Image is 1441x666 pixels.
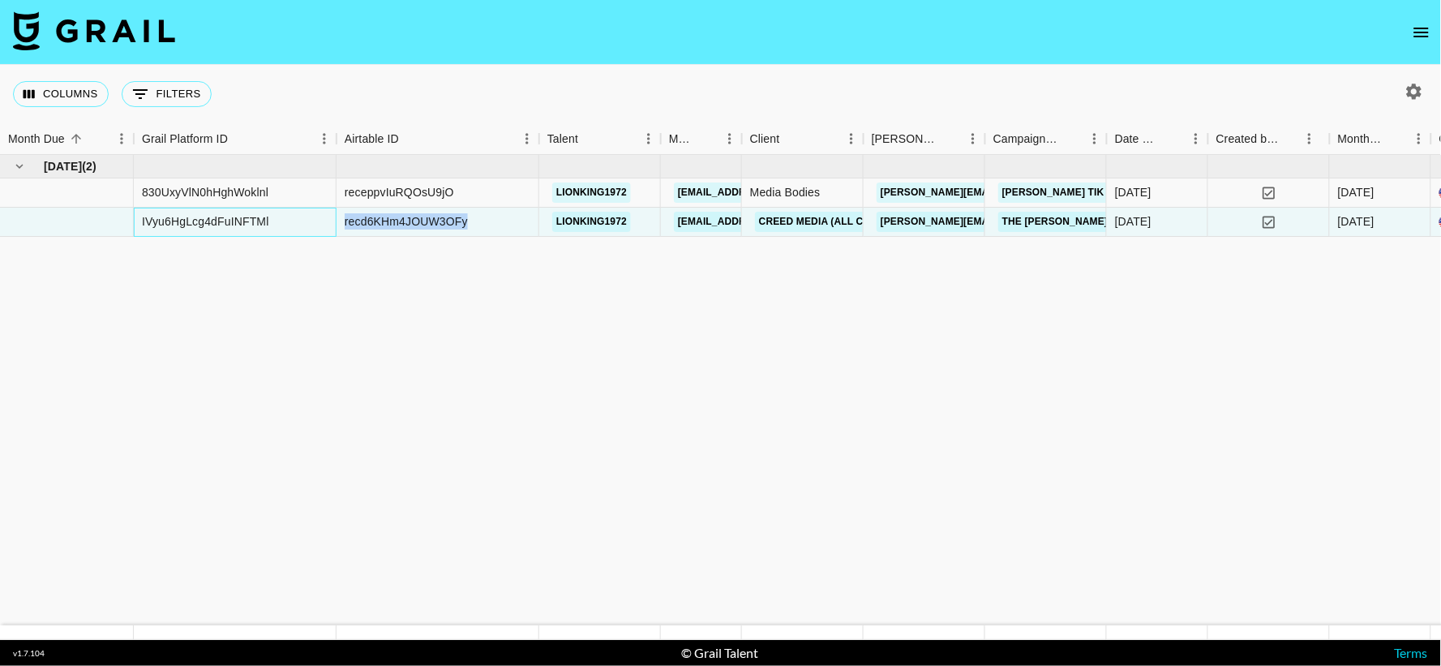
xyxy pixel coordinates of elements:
div: © Grail Talent [681,645,758,661]
div: Airtable ID [337,123,539,155]
a: [EMAIL_ADDRESS][PERSON_NAME][DOMAIN_NAME] [674,183,938,203]
button: Menu [1297,127,1322,151]
div: Campaign (Type) [985,123,1107,155]
button: Sort [399,127,422,150]
button: Sort [1060,127,1083,150]
div: Date Created [1115,123,1161,155]
div: Media Bodies [742,178,864,208]
button: Menu [1407,127,1431,151]
button: Show filters [122,81,212,107]
div: 830UxyVlN0hHghWoklnl [142,184,268,200]
button: Menu [961,127,985,151]
a: lionking1972 [552,212,631,232]
div: recd6KHm4JOUW3OFy [345,213,468,230]
div: Manager [669,123,695,155]
button: Menu [718,127,742,151]
div: Client [742,123,864,155]
button: Sort [780,127,803,150]
div: v 1.7.104 [13,648,45,659]
button: Sort [1280,127,1302,150]
div: Created by Grail Team [1208,123,1330,155]
button: Menu [1083,127,1107,151]
button: Sort [578,127,601,150]
button: Menu [637,127,661,151]
div: Date Created [1107,123,1208,155]
div: Talent [547,123,578,155]
a: lionking1972 [552,183,631,203]
a: [PERSON_NAME][EMAIL_ADDRESS][DOMAIN_NAME] [877,183,1141,203]
a: Creed Media (All Campaigns) [755,212,924,232]
button: Menu [515,127,539,151]
div: [PERSON_NAME] [872,123,938,155]
a: Terms [1395,645,1428,660]
div: Sep '25 [1338,184,1375,200]
a: [PERSON_NAME] Tik Tok promo [998,183,1173,203]
button: Sort [228,127,251,150]
button: Sort [1161,127,1184,150]
button: Sort [695,127,718,150]
button: Sort [65,127,88,150]
button: Menu [312,127,337,151]
button: hide children [8,155,31,178]
div: Month Due [8,123,65,155]
div: Month Due [1330,123,1431,155]
button: Select columns [13,81,109,107]
a: [PERSON_NAME][EMAIL_ADDRESS][DOMAIN_NAME] [877,212,1141,232]
div: IVyu6HgLcg4dFuINFTMl [142,213,269,230]
div: receppvIuRQOsU9jO [345,184,454,200]
button: open drawer [1405,16,1438,49]
div: Manager [661,123,742,155]
div: Campaign (Type) [993,123,1060,155]
div: Month Due [1338,123,1384,155]
div: Talent [539,123,661,155]
span: ( 2 ) [82,158,96,174]
button: Menu [109,127,134,151]
button: Sort [938,127,961,150]
div: Airtable ID [345,123,399,155]
div: Created by Grail Team [1216,123,1280,155]
a: The [PERSON_NAME] trend on Tik Tok [998,212,1209,232]
div: Grail Platform ID [142,123,228,155]
span: [DATE] [44,158,82,174]
button: Menu [1184,127,1208,151]
button: Menu [839,127,864,151]
div: 9/4/2025 [1115,213,1152,230]
div: Booker [864,123,985,155]
div: 9/4/2025 [1115,184,1152,200]
a: [EMAIL_ADDRESS][PERSON_NAME][DOMAIN_NAME] [674,212,938,232]
div: Sep '25 [1338,213,1375,230]
div: Client [750,123,780,155]
div: Grail Platform ID [134,123,337,155]
button: Sort [1384,127,1407,150]
img: Grail Talent [13,11,175,50]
